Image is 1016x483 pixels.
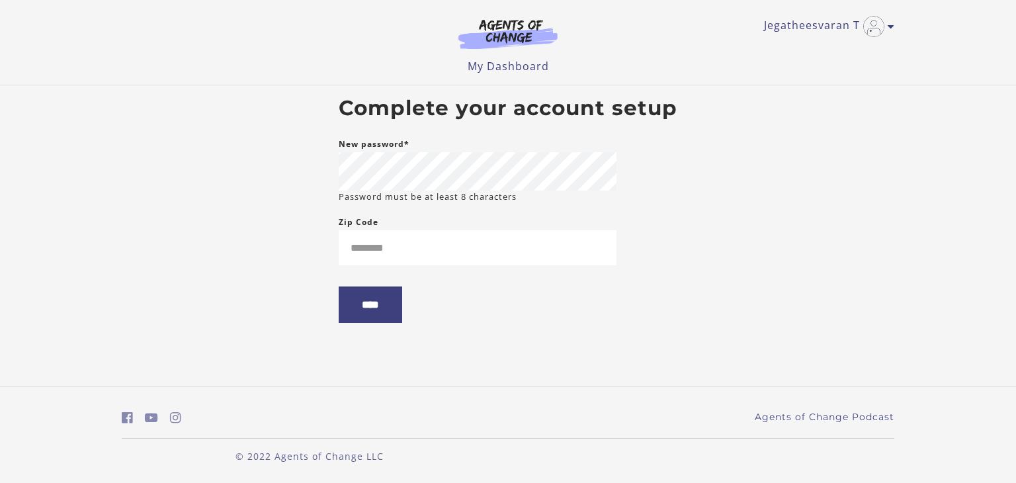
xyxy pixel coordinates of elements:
[170,412,181,424] i: https://www.instagram.com/agentsofchangeprep/ (Open in a new window)
[755,410,894,424] a: Agents of Change Podcast
[170,408,181,427] a: https://www.instagram.com/agentsofchangeprep/ (Open in a new window)
[339,191,517,203] small: Password must be at least 8 characters
[764,16,888,37] a: Toggle menu
[339,96,677,121] h2: Complete your account setup
[339,136,409,152] label: New password*
[122,449,497,463] p: © 2022 Agents of Change LLC
[145,412,158,424] i: https://www.youtube.com/c/AgentsofChangeTestPrepbyMeaganMitchell (Open in a new window)
[444,19,571,49] img: Agents of Change Logo
[122,412,133,424] i: https://www.facebook.com/groups/aswbtestprep (Open in a new window)
[339,214,378,230] label: Zip Code
[468,59,549,73] a: My Dashboard
[122,408,133,427] a: https://www.facebook.com/groups/aswbtestprep (Open in a new window)
[145,408,158,427] a: https://www.youtube.com/c/AgentsofChangeTestPrepbyMeaganMitchell (Open in a new window)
